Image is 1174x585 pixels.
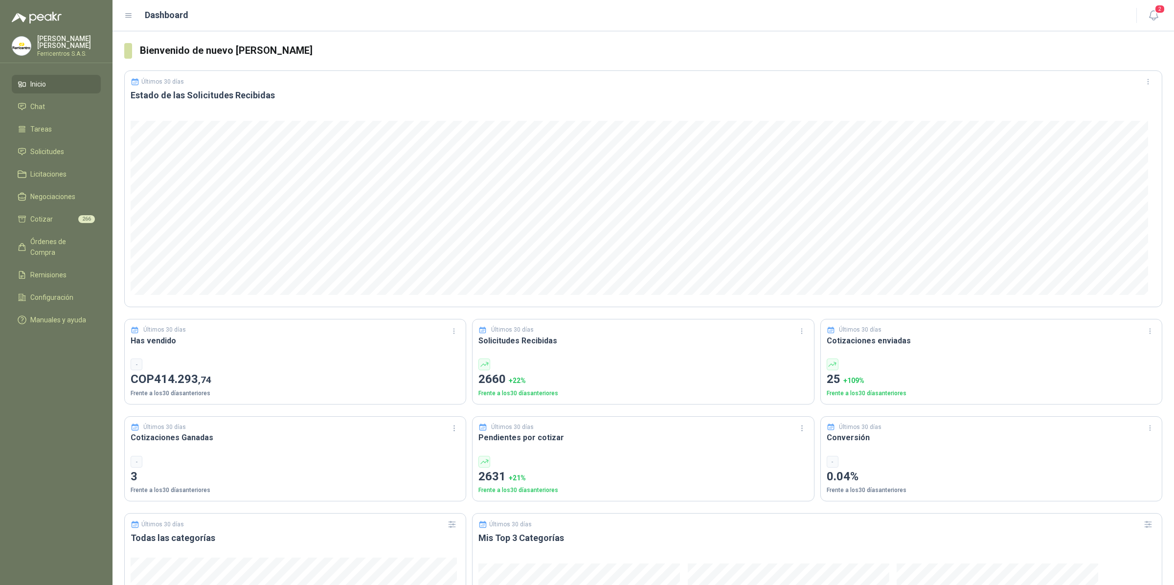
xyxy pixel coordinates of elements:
p: 0.04% [827,468,1156,486]
p: 3 [131,468,460,486]
h3: Mis Top 3 Categorías [478,532,1156,544]
h3: Cotizaciones enviadas [827,335,1156,347]
div: - [131,456,142,468]
span: Solicitudes [30,146,64,157]
img: Company Logo [12,37,31,55]
span: Configuración [30,292,73,303]
h3: Conversión [827,431,1156,444]
h3: Estado de las Solicitudes Recibidas [131,90,1156,101]
p: Últimos 30 días [141,78,184,85]
p: Frente a los 30 días anteriores [827,389,1156,398]
span: 414.293 [154,372,211,386]
span: Licitaciones [30,169,67,180]
span: ,74 [198,374,211,385]
h1: Dashboard [145,8,188,22]
p: [PERSON_NAME] [PERSON_NAME] [37,35,101,49]
p: 2660 [478,370,808,389]
p: Últimos 30 días [143,325,186,335]
span: Órdenes de Compra [30,236,91,258]
p: Últimos 30 días [491,325,534,335]
a: Solicitudes [12,142,101,161]
a: Inicio [12,75,101,93]
p: Frente a los 30 días anteriores [827,486,1156,495]
a: Licitaciones [12,165,101,183]
p: Últimos 30 días [839,423,881,432]
button: 2 [1145,7,1162,24]
p: Últimos 30 días [491,423,534,432]
p: Ferricentros S.A.S. [37,51,101,57]
h3: Bienvenido de nuevo [PERSON_NAME] [140,43,1162,58]
h3: Cotizaciones Ganadas [131,431,460,444]
a: Tareas [12,120,101,138]
p: Últimos 30 días [143,423,186,432]
div: - [131,359,142,370]
a: Manuales y ayuda [12,311,101,329]
span: + 22 % [509,377,526,384]
p: Últimos 30 días [141,521,184,528]
p: 2631 [478,468,808,486]
div: - [827,456,838,468]
p: Últimos 30 días [489,521,532,528]
span: Tareas [30,124,52,135]
h3: Has vendido [131,335,460,347]
a: Configuración [12,288,101,307]
a: Chat [12,97,101,116]
p: Últimos 30 días [839,325,881,335]
span: Inicio [30,79,46,90]
h3: Pendientes por cotizar [478,431,808,444]
h3: Todas las categorías [131,532,460,544]
span: Remisiones [30,270,67,280]
p: COP [131,370,460,389]
span: + 21 % [509,474,526,482]
a: Órdenes de Compra [12,232,101,262]
span: + 109 % [843,377,864,384]
span: Negociaciones [30,191,75,202]
span: 266 [78,215,95,223]
a: Negociaciones [12,187,101,206]
img: Logo peakr [12,12,62,23]
span: Chat [30,101,45,112]
p: 25 [827,370,1156,389]
span: Manuales y ayuda [30,315,86,325]
p: Frente a los 30 días anteriores [478,389,808,398]
p: Frente a los 30 días anteriores [131,389,460,398]
a: Remisiones [12,266,101,284]
p: Frente a los 30 días anteriores [131,486,460,495]
p: Frente a los 30 días anteriores [478,486,808,495]
a: Cotizar266 [12,210,101,228]
span: 2 [1154,4,1165,14]
span: Cotizar [30,214,53,225]
h3: Solicitudes Recibidas [478,335,808,347]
